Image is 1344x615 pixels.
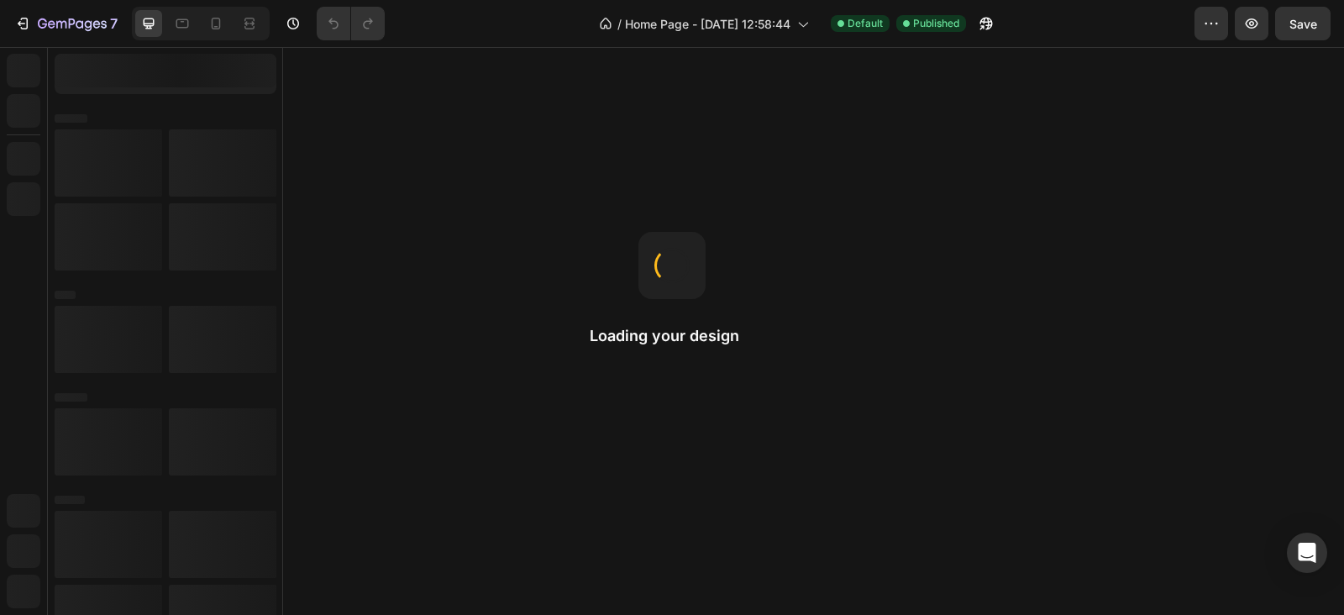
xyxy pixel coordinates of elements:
span: Save [1289,17,1317,31]
button: 7 [7,7,125,40]
span: Default [848,16,883,31]
span: Published [913,16,959,31]
span: / [617,15,622,33]
button: Save [1275,7,1331,40]
h2: Loading your design [590,326,754,346]
div: Open Intercom Messenger [1287,533,1327,573]
p: 7 [110,13,118,34]
span: Home Page - [DATE] 12:58:44 [625,15,790,33]
div: Undo/Redo [317,7,385,40]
